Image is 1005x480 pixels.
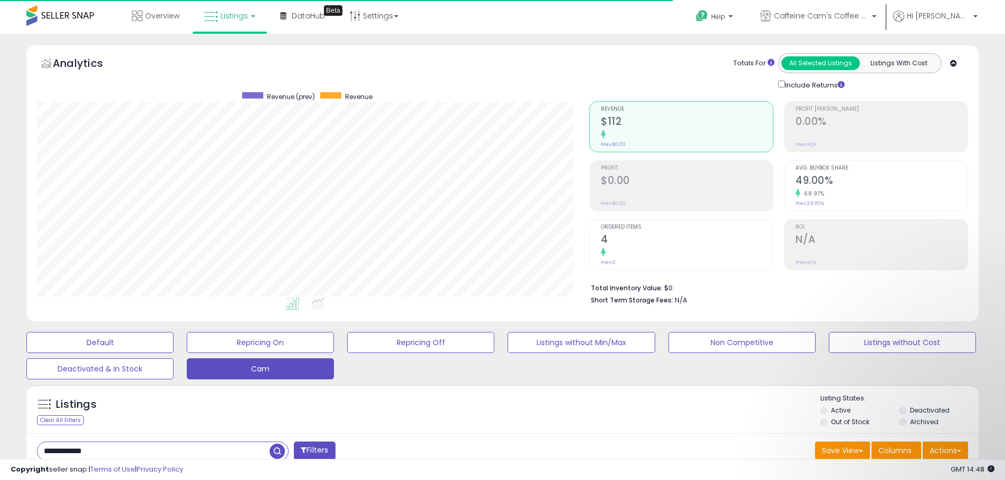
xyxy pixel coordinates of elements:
small: Prev: N/A [796,259,816,266]
h2: 4 [601,233,773,248]
button: Repricing Off [347,332,494,353]
span: Help [711,12,725,21]
button: Listings With Cost [859,56,938,70]
b: Short Term Storage Fees: [591,296,673,305]
span: Profit [601,165,773,171]
button: Deactivated & In Stock [26,358,174,379]
small: Prev: $0.00 [601,141,626,148]
button: Non Competitive [668,332,816,353]
div: Clear All Filters [37,415,84,425]
button: Listings without Cost [829,332,976,353]
h2: $112 [601,115,773,130]
li: $0 [591,281,960,293]
button: Listings without Min/Max [508,332,655,353]
h2: 0.00% [796,115,968,130]
a: Terms of Use [90,464,135,474]
h5: Analytics [53,56,123,73]
a: Hi [PERSON_NAME] [893,11,978,34]
h2: $0.00 [601,174,773,189]
span: ROI [796,224,968,230]
h2: 49.00% [796,174,968,189]
span: Avg. Buybox Share [796,165,968,171]
span: Revenue [345,92,372,101]
span: Profit [PERSON_NAME] [796,106,968,112]
span: DataHub [292,11,325,21]
span: Ordered Items [601,224,773,230]
div: Tooltip anchor [324,5,342,16]
span: Revenue [601,106,773,112]
button: Default [26,332,174,353]
strong: Copyright [11,464,49,474]
div: Include Returns [770,79,857,91]
span: Caffeine Cam's Coffee & Candy Company Inc. [774,11,869,21]
small: 68.97% [800,190,824,198]
small: Prev: N/A [796,141,816,148]
span: Revenue (prev) [267,92,315,101]
small: Prev: $0.00 [601,200,626,207]
span: Listings [221,11,248,21]
button: Filters [294,442,335,460]
div: Totals For [733,58,774,68]
a: Help [687,2,743,34]
h5: Listings [56,397,97,412]
button: All Selected Listings [781,56,860,70]
span: Overview [145,11,179,21]
div: seller snap | | [11,465,183,475]
i: Get Help [695,9,709,23]
p: Listing States: [820,394,979,404]
span: N/A [675,295,687,305]
small: Prev: 29.00% [796,200,824,207]
button: Cam [187,358,334,379]
button: Repricing On [187,332,334,353]
b: Total Inventory Value: [591,283,663,292]
a: Privacy Policy [137,464,183,474]
span: Hi [PERSON_NAME] [907,11,970,21]
h2: N/A [796,233,968,248]
small: Prev: 0 [601,259,616,266]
